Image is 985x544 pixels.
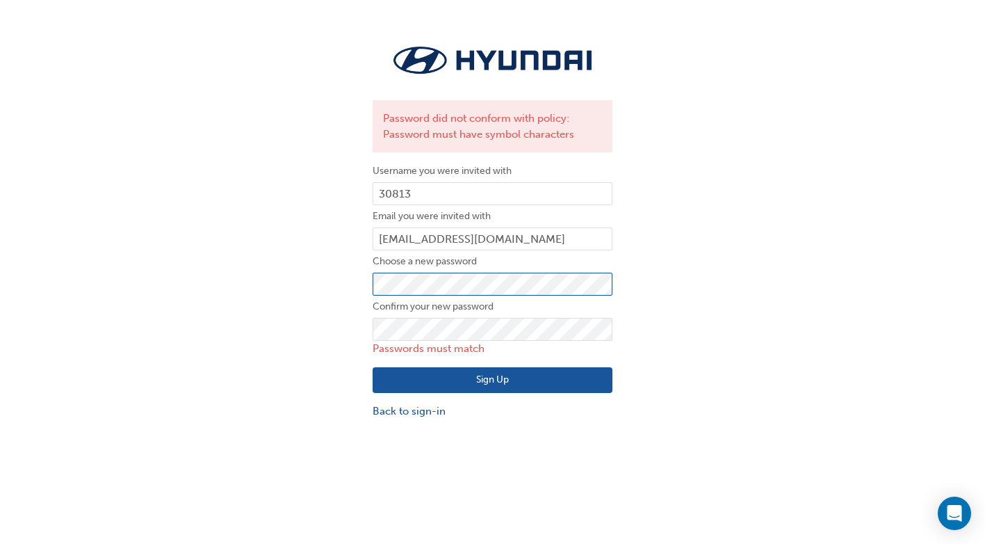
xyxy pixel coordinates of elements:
[373,367,612,394] button: Sign Up
[373,298,612,315] label: Confirm your new password
[373,42,612,79] img: Trak
[373,182,612,206] input: Username
[373,403,612,419] a: Back to sign-in
[373,253,612,270] label: Choose a new password
[373,100,612,152] div: Password did not conform with policy: Password must have symbol characters
[938,497,971,530] div: Open Intercom Messenger
[373,341,612,357] p: Passwords must match
[373,163,612,179] label: Username you were invited with
[373,208,612,225] label: Email you were invited with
